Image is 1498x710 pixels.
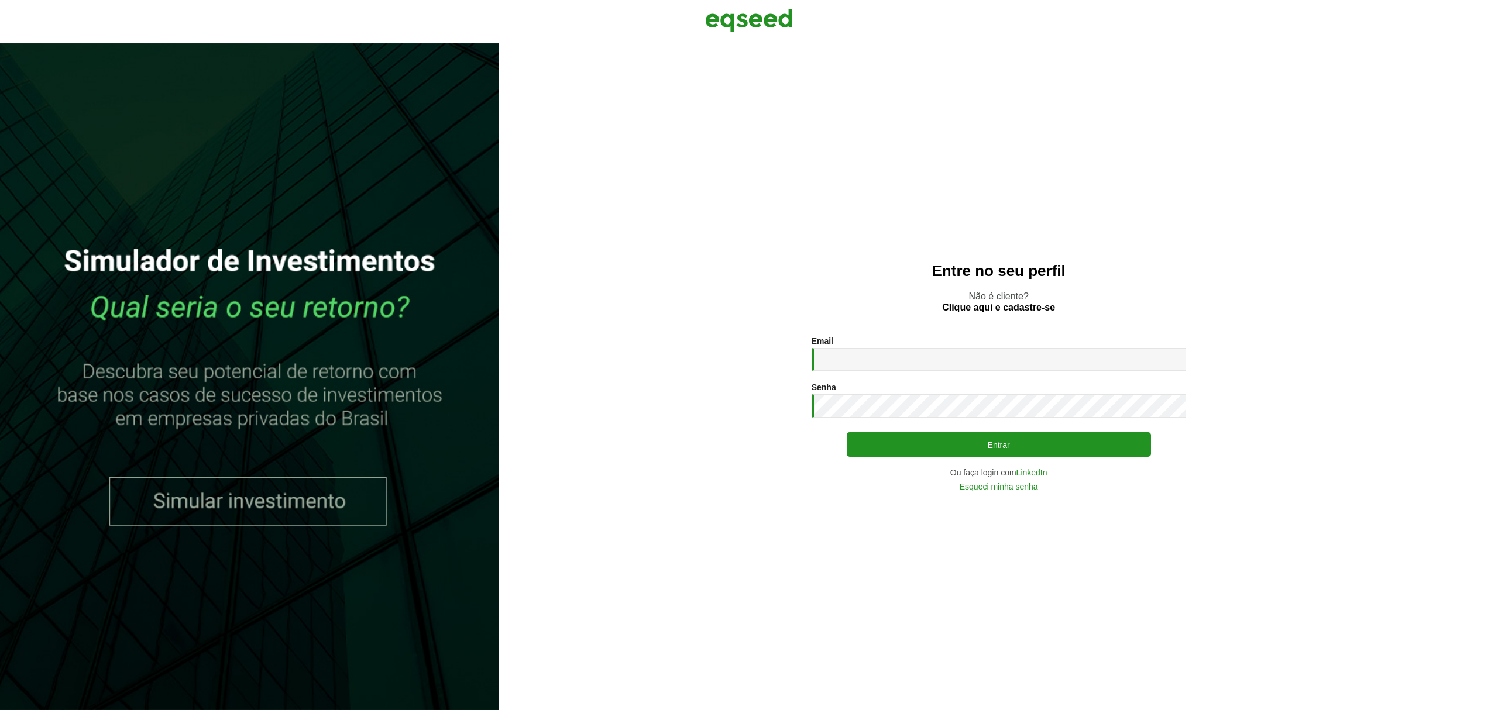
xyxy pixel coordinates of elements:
[523,291,1475,313] p: Não é cliente?
[942,303,1055,312] a: Clique aqui e cadastre-se
[523,263,1475,280] h2: Entre no seu perfil
[847,432,1151,457] button: Entrar
[705,6,793,35] img: EqSeed Logo
[812,337,833,345] label: Email
[960,482,1038,491] a: Esqueci minha senha
[812,468,1186,477] div: Ou faça login com
[1016,468,1047,477] a: LinkedIn
[812,383,836,391] label: Senha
